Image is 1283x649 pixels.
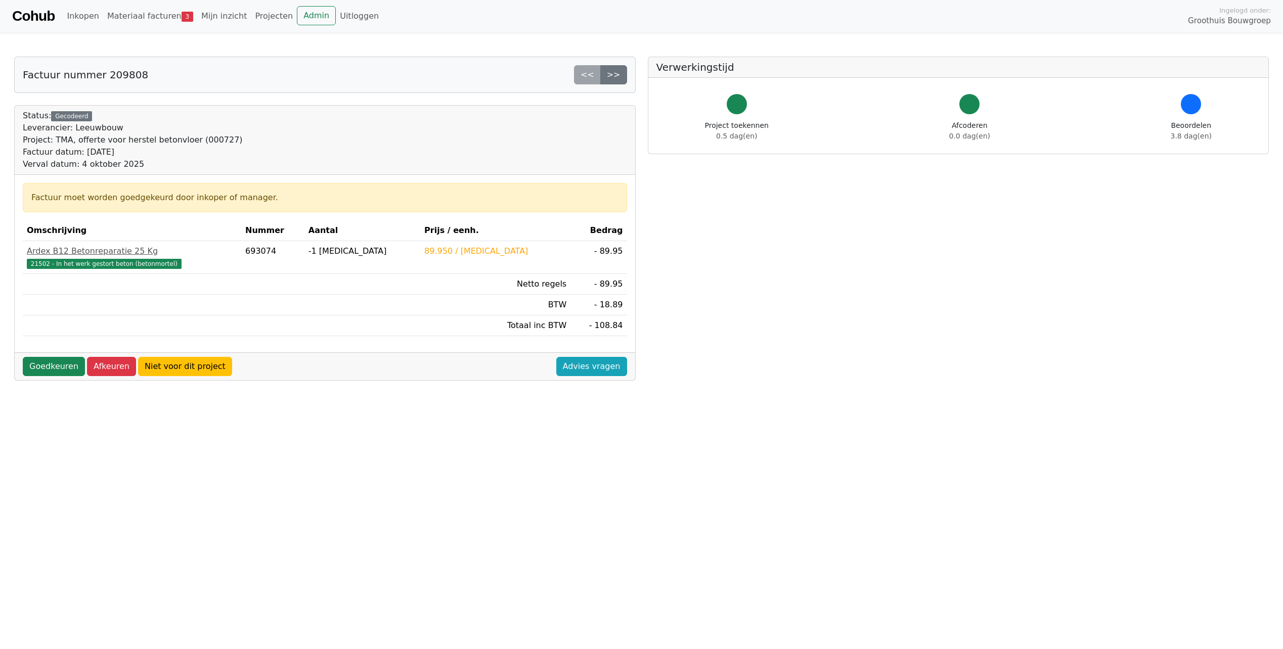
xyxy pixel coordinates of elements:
div: Project toekennen [705,120,769,142]
td: 693074 [241,241,304,274]
div: Factuur moet worden goedgekeurd door inkoper of manager. [31,192,618,204]
div: Afcoderen [949,120,990,142]
a: Ardex B12 Betonreparatie 25 Kg21502 - In het werk gestort beton (betonmortel) [27,245,237,269]
div: Beoordelen [1171,120,1212,142]
h5: Verwerkingstijd [656,61,1261,73]
a: Admin [297,6,336,25]
th: Bedrag [570,220,627,241]
div: 89.950 / [MEDICAL_DATA] [424,245,566,257]
div: Gecodeerd [51,111,92,121]
a: Cohub [12,4,55,28]
a: Inkopen [63,6,103,26]
div: Ardex B12 Betonreparatie 25 Kg [27,245,237,257]
span: 3 [182,12,193,22]
a: >> [600,65,627,84]
td: Netto regels [420,274,570,295]
div: Leverancier: Leeuwbouw [23,122,243,134]
a: Mijn inzicht [197,6,251,26]
span: 0.5 dag(en) [716,132,757,140]
a: Niet voor dit project [138,357,232,376]
div: Project: TMA, offerte voor herstel betonvloer (000727) [23,134,243,146]
span: Ingelogd onder: [1219,6,1271,15]
a: Goedkeuren [23,357,85,376]
div: -1 [MEDICAL_DATA] [308,245,416,257]
span: Groothuis Bouwgroep [1188,15,1271,27]
th: Aantal [304,220,420,241]
a: Projecten [251,6,297,26]
div: Verval datum: 4 oktober 2025 [23,158,243,170]
a: Advies vragen [556,357,627,376]
div: Factuur datum: [DATE] [23,146,243,158]
td: - 18.89 [570,295,627,315]
div: Status: [23,110,243,170]
td: - 89.95 [570,241,627,274]
span: 3.8 dag(en) [1171,132,1212,140]
td: BTW [420,295,570,315]
td: Totaal inc BTW [420,315,570,336]
th: Omschrijving [23,220,241,241]
span: 0.0 dag(en) [949,132,990,140]
h5: Factuur nummer 209808 [23,69,148,81]
th: Prijs / eenh. [420,220,570,241]
th: Nummer [241,220,304,241]
td: - 108.84 [570,315,627,336]
span: 21502 - In het werk gestort beton (betonmortel) [27,259,182,269]
td: - 89.95 [570,274,627,295]
a: Afkeuren [87,357,136,376]
a: Materiaal facturen3 [103,6,197,26]
a: Uitloggen [336,6,383,26]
